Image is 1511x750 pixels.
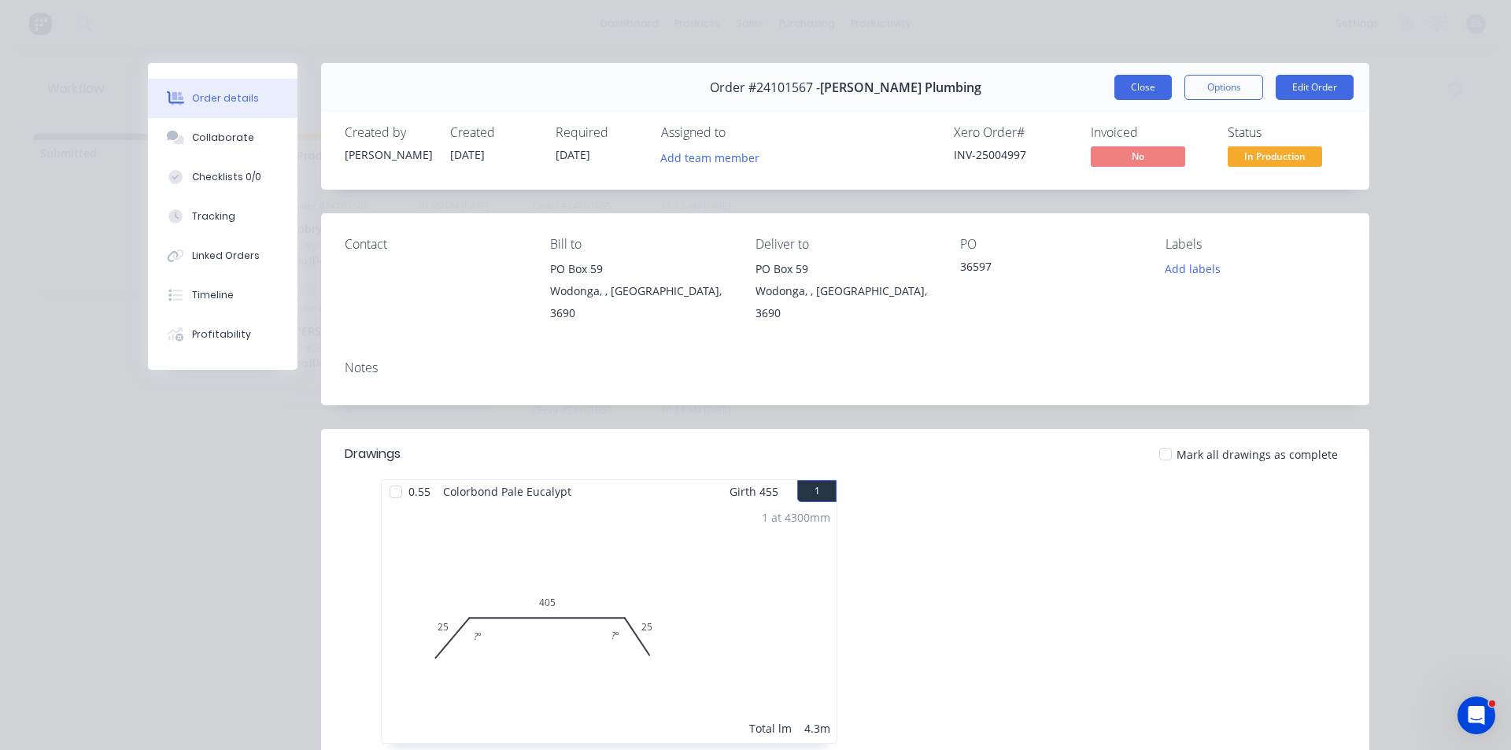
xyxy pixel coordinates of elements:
div: PO Box 59Wodonga, , [GEOGRAPHIC_DATA], 3690 [550,258,730,324]
button: 1 [797,480,837,502]
div: 1 at 4300mm [762,509,830,526]
div: Deliver to [755,237,936,252]
button: Close [1114,75,1172,100]
button: Linked Orders [148,236,297,275]
div: Order details [192,91,259,105]
div: Status [1228,125,1346,140]
button: Add team member [652,146,768,168]
span: Mark all drawings as complete [1177,446,1338,463]
div: Drawings [345,445,401,464]
button: Profitability [148,315,297,354]
div: 4.3m [804,720,830,737]
span: [DATE] [556,147,590,162]
button: Add team member [661,146,768,168]
span: No [1091,146,1185,166]
div: PO Box 59Wodonga, , [GEOGRAPHIC_DATA], 3690 [755,258,936,324]
span: In Production [1228,146,1322,166]
div: Created by [345,125,431,140]
button: In Production [1228,146,1322,170]
div: Labels [1166,237,1346,252]
span: Order #24101567 - [710,80,820,95]
div: 02540525?º?º1 at 4300mmTotal lm4.3m [382,503,837,743]
div: Collaborate [192,131,254,145]
div: INV-25004997 [954,146,1072,163]
div: Tracking [192,209,235,224]
button: Edit Order [1276,75,1354,100]
button: Timeline [148,275,297,315]
button: Order details [148,79,297,118]
div: Wodonga, , [GEOGRAPHIC_DATA], 3690 [755,280,936,324]
div: Assigned to [661,125,818,140]
div: Created [450,125,537,140]
div: PO Box 59 [755,258,936,280]
span: Girth 455 [730,480,778,503]
div: Linked Orders [192,249,260,263]
span: 0.55 [402,480,437,503]
div: Total lm [749,720,792,737]
div: Wodonga, , [GEOGRAPHIC_DATA], 3690 [550,280,730,324]
div: 36597 [960,258,1140,280]
div: Notes [345,360,1346,375]
button: Add labels [1157,258,1229,279]
button: Collaborate [148,118,297,157]
div: Timeline [192,288,234,302]
span: [PERSON_NAME] Plumbing [820,80,981,95]
div: Checklists 0/0 [192,170,261,184]
div: Profitability [192,327,251,342]
span: Colorbond Pale Eucalypt [437,480,578,503]
div: Bill to [550,237,730,252]
div: Invoiced [1091,125,1209,140]
div: Xero Order # [954,125,1072,140]
div: PO Box 59 [550,258,730,280]
iframe: Intercom live chat [1457,696,1495,734]
div: Required [556,125,642,140]
div: Contact [345,237,525,252]
button: Options [1184,75,1263,100]
span: [DATE] [450,147,485,162]
button: Checklists 0/0 [148,157,297,197]
div: PO [960,237,1140,252]
button: Tracking [148,197,297,236]
div: [PERSON_NAME] [345,146,431,163]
